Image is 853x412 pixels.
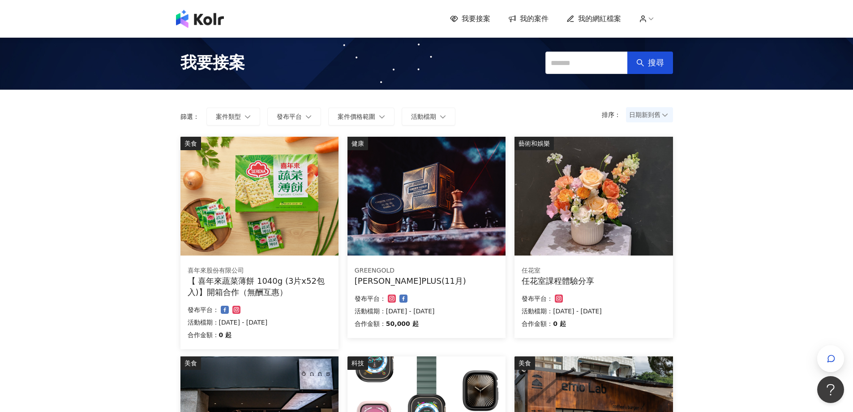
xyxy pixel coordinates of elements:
a: 我的案件 [508,14,549,24]
div: 美食 [180,137,201,150]
span: 日期新到舊 [629,108,670,121]
span: 搜尋 [648,58,664,68]
p: 發布平台： [522,293,553,304]
span: 我的網紅檔案 [578,14,621,24]
div: 任花室課程體驗分享 [522,275,665,286]
span: 案件價格範圍 [338,113,375,120]
div: 科技 [347,356,368,370]
p: 50,000 起 [386,318,419,329]
div: 【 喜年來蔬菜薄餅 1040g (3片x52包入)】開箱合作（無酬互惠） [188,275,331,298]
div: [PERSON_NAME]PLUS(11月) [355,275,498,286]
p: 合作金額： [188,330,219,340]
span: 發布平台 [277,113,302,120]
span: 我的案件 [520,14,549,24]
p: 合作金額： [355,318,386,329]
a: 我的網紅檔案 [566,14,621,24]
p: 排序： [602,111,626,118]
img: logo [176,10,224,28]
img: 插花互惠體驗 [514,137,673,256]
span: 案件類型 [216,113,241,120]
button: 案件價格範圍 [328,108,394,126]
span: 活動檔期 [411,113,436,120]
span: search [636,59,644,67]
a: 我要接案 [450,14,490,24]
img: 薑黃PLUS [347,137,506,256]
p: 0 起 [553,318,566,329]
p: 0 起 [219,330,232,340]
button: 活動檔期 [402,108,455,126]
p: 發布平台： [188,304,219,315]
img: 喜年來蔬菜薄餅 1040g (3片x52包入 [180,137,339,256]
iframe: Help Scout Beacon - Open [817,376,844,403]
span: 我要接案 [180,52,245,74]
p: 活動檔期：[DATE] - [DATE] [188,317,331,328]
button: 案件類型 [206,108,260,126]
p: 活動檔期：[DATE] - [DATE] [355,306,498,317]
p: 活動檔期：[DATE] - [DATE] [522,306,665,317]
span: 我要接案 [462,14,490,24]
div: 喜年來股份有限公司 [188,266,331,275]
p: 發布平台： [355,293,386,304]
div: 藝術和娛樂 [514,137,554,150]
button: 搜尋 [627,52,673,74]
div: GREENGOLD [355,266,498,275]
div: 任花室 [522,266,665,275]
div: 美食 [180,356,201,370]
p: 篩選： [180,113,199,120]
p: 合作金額： [522,318,553,329]
div: 美食 [514,356,535,370]
button: 發布平台 [267,108,321,126]
div: 健康 [347,137,368,150]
